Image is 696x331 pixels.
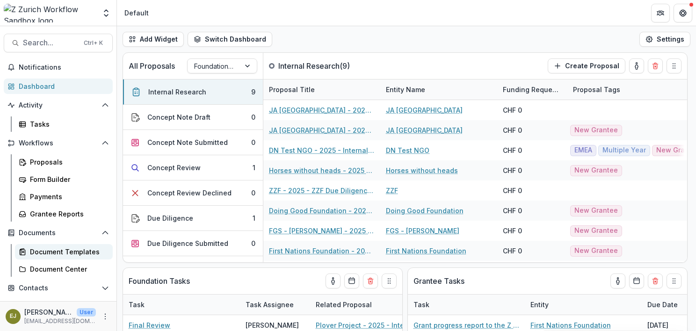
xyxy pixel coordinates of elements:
div: 0 [251,188,255,198]
div: Concept Review [147,163,201,173]
button: Concept Review Declined0 [123,180,263,206]
div: Entity Name [380,79,497,100]
div: Task [408,295,525,315]
div: CHF 0 [503,105,522,115]
img: Z Zurich Workflow Sandbox logo [4,4,96,22]
button: Due Diligence1 [123,206,263,231]
div: Concept Note Draft [147,112,210,122]
a: JA [GEOGRAPHIC_DATA] [386,125,463,135]
div: Concept Note Submitted [147,137,228,147]
div: Proposal Title [263,79,380,100]
p: Grantee Tasks [413,275,464,287]
p: Internal Research ( 9 ) [278,60,350,72]
div: Document Templates [30,247,105,257]
div: Tasks [30,119,105,129]
a: DN Test NGO - 2025 - Internal Research Form [269,145,375,155]
span: Search... [23,38,78,47]
p: [PERSON_NAME] [24,307,73,317]
div: CHF 0 [503,165,522,175]
a: Doing Good Foundation [386,206,464,216]
div: Grantee Reports [30,209,105,219]
a: First Nations Foundation - 2025 - New Grant Application [269,246,375,256]
button: Calendar [344,273,359,288]
button: Settings [639,32,690,47]
a: Document Center [15,261,113,277]
button: Drag [382,273,397,288]
a: FGS - [PERSON_NAME] - 2025 - New Grant Application [269,226,375,236]
div: Funding Requested [497,79,567,100]
button: Concept Note Submitted0 [123,130,263,155]
span: New Grantee [574,126,618,134]
span: Workflows [19,139,98,147]
button: Due Diligence Submitted0 [123,231,263,256]
button: Drag [667,58,681,73]
div: Due Date [642,300,683,309]
button: Calendar [629,273,644,288]
div: Entity [525,295,642,315]
button: Notifications [4,60,113,75]
span: Notifications [19,64,109,72]
button: Delete card [363,273,378,288]
button: toggle-assigned-to-me [629,58,644,73]
button: Delete card [648,273,663,288]
button: toggle-assigned-to-me [326,273,341,288]
span: New Grantee [574,227,618,235]
div: Proposal Tags [567,79,684,100]
div: 9 [251,87,255,97]
button: Create Proposal [548,58,625,73]
a: First Nations Foundation [386,246,466,256]
div: Entity [525,300,554,309]
div: Task [123,300,150,309]
a: Horses without heads [386,165,458,175]
button: Internal Research9 [123,79,263,105]
div: Internal Research [148,87,206,97]
div: Default [124,8,149,18]
button: Open Activity [4,98,113,113]
span: Multiple Year [602,146,646,154]
div: Proposal Tags [567,85,626,94]
div: Task Assignee [240,295,310,315]
nav: breadcrumb [121,6,152,20]
div: Ctrl + K [82,38,105,48]
p: Foundation Tasks [129,275,190,287]
div: Related Proposal [310,295,427,315]
div: 0 [251,238,255,248]
a: Tasks [15,116,113,132]
a: DN Test NGO [386,145,429,155]
a: Document Templates [15,244,113,259]
div: Task [408,300,435,309]
button: Concept Review1 [123,155,263,180]
div: Funding Requested [497,85,567,94]
button: Delete card [648,58,663,73]
div: CHF 0 [503,125,522,135]
span: New Grantee [574,166,618,174]
button: Open entity switcher [100,4,113,22]
button: Get Help [674,4,692,22]
button: Drag [667,273,681,288]
a: Grantee Reports [15,206,113,222]
a: Plover Project - 2025 - Internal Research Form [316,320,421,330]
div: 1 [253,213,255,223]
div: 1 [253,163,255,173]
div: CHF 0 [503,186,522,195]
div: Document Center [30,264,105,274]
div: Task [123,295,240,315]
div: Emelie Jutblad [10,313,16,319]
div: Concept Review Declined [147,188,232,198]
a: Dashboard [4,79,113,94]
a: JA [GEOGRAPHIC_DATA] - 2025 - Renewal Grant Application [269,105,375,115]
button: Open Contacts [4,281,113,295]
span: Contacts [19,284,98,292]
div: 0 [251,112,255,122]
a: JA [GEOGRAPHIC_DATA] - 2025 - New Grant Application [269,125,375,135]
a: Payments [15,189,113,204]
a: FGS - [PERSON_NAME] [386,226,459,236]
span: Activity [19,101,98,109]
div: Dashboard [19,81,105,91]
a: Final Review [129,320,170,330]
